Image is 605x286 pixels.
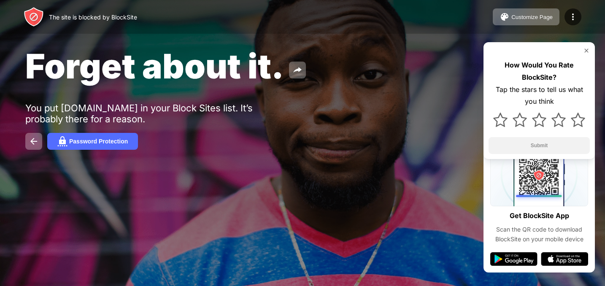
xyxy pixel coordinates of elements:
span: Forget about it. [25,46,284,86]
img: app-store.svg [541,252,588,266]
img: header-logo.svg [24,7,44,27]
div: The site is blocked by BlockSite [49,13,137,21]
button: Password Protection [47,133,138,150]
div: Get BlockSite App [510,210,569,222]
img: rate-us-close.svg [583,47,590,54]
img: star.svg [513,113,527,127]
img: share.svg [292,65,302,75]
div: You put [DOMAIN_NAME] in your Block Sites list. It’s probably there for a reason. [25,103,286,124]
img: menu-icon.svg [568,12,578,22]
div: How Would You Rate BlockSite? [489,59,590,84]
button: Customize Page [493,8,559,25]
img: google-play.svg [490,252,537,266]
div: Scan the QR code to download BlockSite on your mobile device [490,225,588,244]
img: star.svg [493,113,508,127]
div: Password Protection [69,138,128,145]
img: star.svg [532,113,546,127]
img: star.svg [571,113,585,127]
img: back.svg [29,136,39,146]
div: Tap the stars to tell us what you think [489,84,590,108]
img: star.svg [551,113,566,127]
img: pallet.svg [500,12,510,22]
button: Submit [489,137,590,154]
img: password.svg [57,136,68,146]
div: Customize Page [511,14,553,20]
